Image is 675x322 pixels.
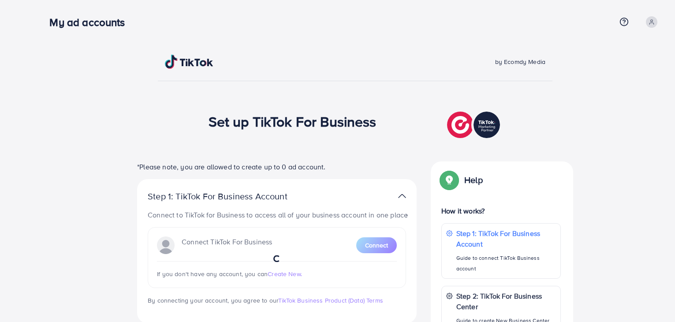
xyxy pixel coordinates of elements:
img: TikTok [165,55,213,69]
p: Step 1: TikTok For Business Account [148,191,315,202]
p: Step 1: TikTok For Business Account [456,228,556,249]
h3: My ad accounts [49,16,132,29]
p: *Please note, you are allowed to create up to 0 ad account. [137,161,417,172]
p: Guide to connect TikTok Business account [456,253,556,274]
img: TikTok partner [398,190,406,202]
img: Popup guide [441,172,457,188]
h1: Set up TikTok For Business [209,113,377,130]
p: Step 2: TikTok For Business Center [456,291,556,312]
span: by Ecomdy Media [495,57,545,66]
img: TikTok partner [447,109,502,140]
p: How it works? [441,206,561,216]
p: Help [464,175,483,185]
